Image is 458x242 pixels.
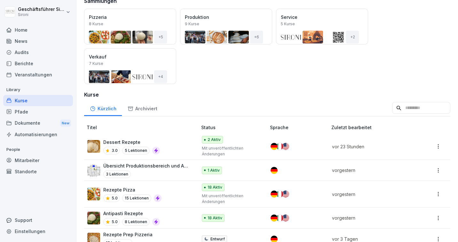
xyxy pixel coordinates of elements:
[276,215,283,222] img: it.svg
[180,9,272,44] a: Produktion9 Kurse+6
[185,21,199,27] p: 9 Kurse
[3,129,73,140] a: Automatisierungen
[3,58,73,69] a: Berichte
[208,215,222,221] p: 18 Aktiv
[87,164,100,177] img: yywuv9ckt9ax3nq56adns8w7.png
[89,21,103,27] p: 8 Kurse
[87,188,100,200] img: tz25f0fmpb70tuguuhxz5i1d.png
[18,7,65,12] p: Geschäftsführer Sironi
[281,14,363,20] p: Service
[271,191,278,198] img: de.svg
[84,48,176,84] a: Verkauf7 Kurse+4
[103,170,131,178] p: 3 Lektionen
[270,124,328,131] p: Sprache
[112,195,118,201] p: 5.0
[210,236,225,242] p: Entwurf
[84,9,176,44] a: Pizzeria8 Kurse+5
[103,139,160,145] p: Dessert Rezepte
[60,120,71,127] div: New
[18,12,65,17] p: Sironi
[332,215,412,221] p: vorgestern
[87,212,100,224] img: pak3lu93rb7wwt42kbfr1gbm.png
[89,53,171,60] p: Verkauf
[112,148,118,153] p: 3.0
[103,186,162,193] p: Rezepte Pizza
[332,143,412,150] p: vor 23 Stunden
[103,231,153,238] p: Rezepte Prep Pizzeria
[276,191,283,198] img: it.svg
[84,100,122,116] a: Kürzlich
[154,70,167,83] div: + 4
[84,91,450,98] h3: Kurse
[3,47,73,58] a: Audits
[3,24,73,35] a: Home
[122,147,150,154] p: 5 Lektionen
[3,144,73,155] p: People
[208,137,221,143] p: 2 Aktiv
[112,219,118,225] p: 5.0
[346,31,359,43] div: + 2
[282,191,289,198] img: us.svg
[3,35,73,47] a: News
[271,143,278,150] img: de.svg
[185,14,267,20] p: Produktion
[122,194,151,202] p: 15 Lektionen
[208,184,222,190] p: 18 Aktiv
[89,14,171,20] p: Pizzeria
[3,69,73,80] a: Veranstaltungen
[3,226,73,237] a: Einstellungen
[3,117,73,129] div: Dokumente
[122,218,150,226] p: 8 Lektionen
[103,210,160,217] p: Antipasti Rezepte
[3,155,73,166] a: Mitarbeiter
[87,124,199,131] p: Titel
[271,167,278,174] img: de.svg
[154,31,167,43] div: + 5
[271,215,278,222] img: de.svg
[3,166,73,177] a: Standorte
[3,85,73,95] p: Library
[250,31,263,43] div: + 6
[3,215,73,226] div: Support
[87,140,100,153] img: fr9tmtynacnbc68n3kf2tpkd.png
[208,168,220,173] p: 1 Aktiv
[3,95,73,106] a: Kurse
[201,124,267,131] p: Status
[276,9,368,44] a: Service5 Kurse+2
[3,106,73,117] a: Pfade
[3,117,73,129] a: DokumenteNew
[332,191,412,198] p: vorgestern
[332,167,412,174] p: vorgestern
[276,143,283,150] img: it.svg
[282,215,289,222] img: us.svg
[103,162,191,169] p: Übersicht Produktionsbereich und Abläufe
[89,61,103,66] p: 7 Kurse
[202,193,260,205] p: Mit unveröffentlichten Änderungen
[122,100,163,116] a: Archiviert
[331,124,420,131] p: Zuletzt bearbeitet
[281,21,295,27] p: 5 Kurse
[202,145,260,157] p: Mit unveröffentlichten Änderungen
[282,143,289,150] img: us.svg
